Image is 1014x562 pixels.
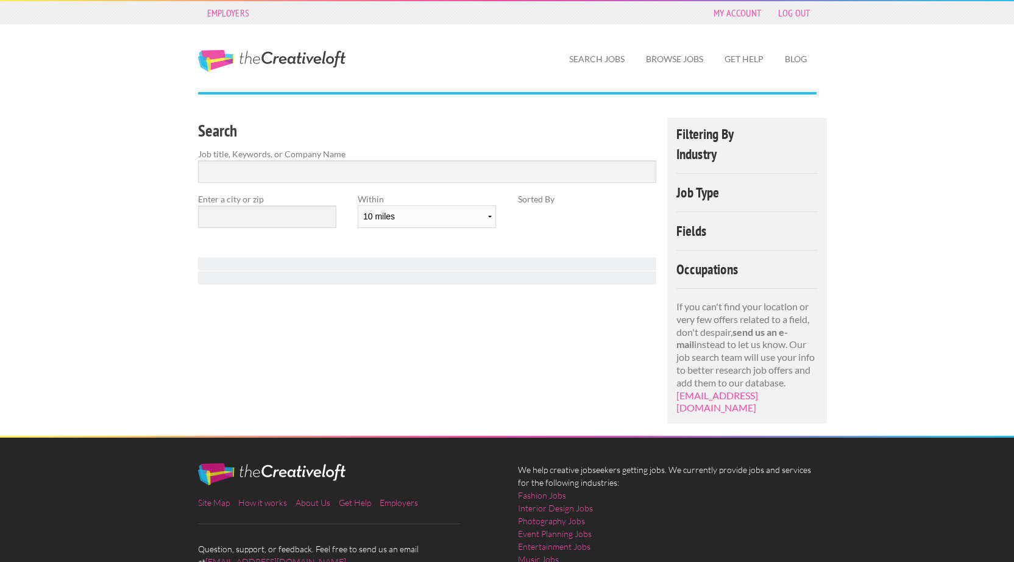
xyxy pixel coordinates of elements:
[198,160,657,183] input: Search
[198,193,336,205] label: Enter a city or zip
[676,389,758,414] a: [EMAIL_ADDRESS][DOMAIN_NAME]
[676,127,818,141] h4: Filtering By
[358,193,496,205] label: Within
[676,262,818,276] h4: Occupations
[198,148,657,160] label: Job title, Keywords, or Company Name
[198,463,346,485] img: The Creative Loft
[518,489,566,502] a: Fashion Jobs
[518,540,590,553] a: Entertainment Jobs
[518,502,593,514] a: Interior Design Jobs
[339,497,371,508] a: Get Help
[380,497,418,508] a: Employers
[772,4,816,21] a: Log Out
[518,514,585,527] a: Photography Jobs
[676,326,788,350] strong: send us an e-mail
[676,224,818,238] h4: Fields
[559,45,634,73] a: Search Jobs
[676,301,818,414] p: If you can't find your location or very few offers related to a field, don't despair, instead to ...
[238,497,287,508] a: How it works
[707,4,767,21] a: My Account
[201,4,256,21] a: Employers
[518,527,592,540] a: Event Planning Jobs
[198,50,346,72] a: The Creative Loft
[198,119,657,143] h3: Search
[636,45,713,73] a: Browse Jobs
[198,497,230,508] a: Site Map
[676,185,818,199] h4: Job Type
[775,45,817,73] a: Blog
[676,147,818,161] h4: Industry
[518,193,656,205] label: Sorted By
[296,497,330,508] a: About Us
[715,45,773,73] a: Get Help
